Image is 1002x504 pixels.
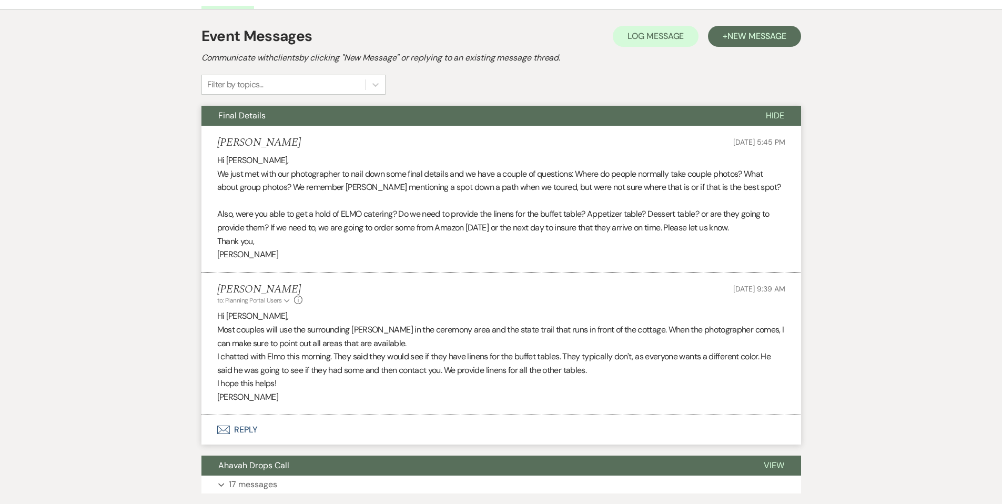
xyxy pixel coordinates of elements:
[766,110,784,121] span: Hide
[217,350,785,377] p: I chatted with Elmo this morning. They said they would see if they have linens for the buffet tab...
[218,110,266,121] span: Final Details
[747,456,801,476] button: View
[217,283,303,296] h5: [PERSON_NAME]
[217,248,785,261] p: [PERSON_NAME]
[201,106,749,126] button: Final Details
[229,478,277,491] p: 17 messages
[217,136,301,149] h5: [PERSON_NAME]
[613,26,699,47] button: Log Message
[201,25,312,47] h1: Event Messages
[727,31,786,42] span: New Message
[708,26,801,47] button: +New Message
[733,137,785,147] span: [DATE] 5:45 PM
[217,296,292,305] button: to: Planning Portal Users
[201,52,801,64] h2: Communicate with clients by clicking "New Message" or replying to an existing message thread.
[201,415,801,445] button: Reply
[627,31,684,42] span: Log Message
[207,78,264,91] div: Filter by topics...
[764,460,784,471] span: View
[749,106,801,126] button: Hide
[217,207,785,234] p: Also, were you able to get a hold of ELMO catering? Do we need to provide the linens for the buff...
[217,377,785,390] p: I hope this helps!
[201,476,801,493] button: 17 messages
[218,460,289,471] span: Ahavah Drops Call
[217,154,785,167] p: Hi [PERSON_NAME],
[217,309,785,323] p: Hi [PERSON_NAME],
[217,167,785,194] p: We just met with our photographer to nail down some final details and we have a couple of questio...
[217,390,785,404] p: [PERSON_NAME]
[733,284,785,294] span: [DATE] 9:39 AM
[217,235,785,248] p: Thank you,
[217,296,282,305] span: to: Planning Portal Users
[217,323,785,350] p: Most couples will use the surrounding [PERSON_NAME] in the ceremony area and the state trail that...
[201,456,747,476] button: Ahavah Drops Call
